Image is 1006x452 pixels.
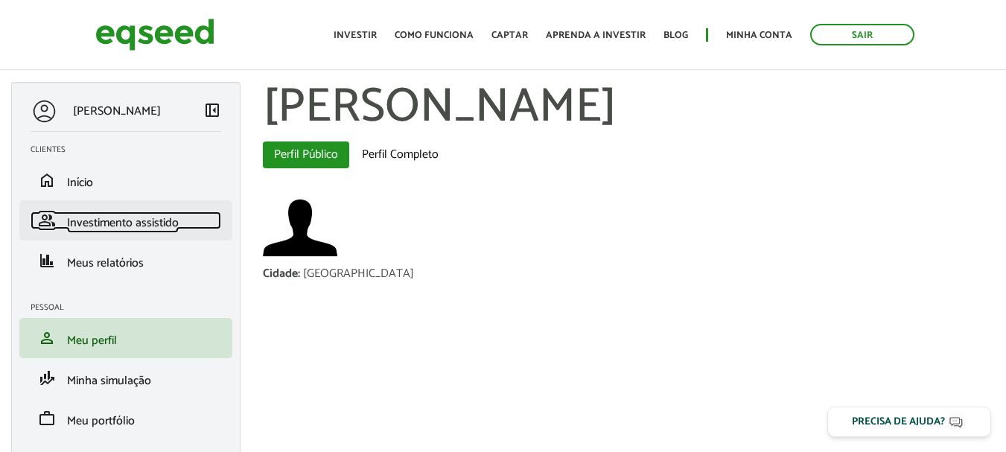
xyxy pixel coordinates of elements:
span: : [298,264,300,284]
span: person [38,329,56,347]
a: personMeu perfil [31,329,221,347]
li: Meu portfólio [19,398,232,439]
span: work [38,410,56,427]
span: Meu portfólio [67,411,135,431]
a: Ver perfil do usuário. [263,191,337,265]
a: homeInício [31,171,221,189]
a: Investir [334,31,377,40]
a: workMeu portfólio [31,410,221,427]
a: Colapsar menu [203,101,221,122]
span: Investimento assistido [67,213,179,233]
span: finance_mode [38,369,56,387]
li: Investimento assistido [19,200,232,241]
p: [PERSON_NAME] [73,104,161,118]
a: financeMeus relatórios [31,252,221,270]
span: finance [38,252,56,270]
div: [GEOGRAPHIC_DATA] [303,268,414,280]
span: Minha simulação [67,371,151,391]
span: home [38,171,56,189]
div: Cidade [263,268,303,280]
h2: Pessoal [31,303,232,312]
span: Início [67,173,93,193]
a: groupInvestimento assistido [31,211,221,229]
a: Aprenda a investir [546,31,646,40]
li: Minha simulação [19,358,232,398]
span: Meus relatórios [67,253,144,273]
a: Perfil Público [263,141,349,168]
li: Meu perfil [19,318,232,358]
h1: [PERSON_NAME] [263,82,995,134]
a: finance_modeMinha simulação [31,369,221,387]
a: Perfil Completo [351,141,450,168]
span: group [38,211,56,229]
a: Blog [663,31,688,40]
a: Como funciona [395,31,474,40]
li: Início [19,160,232,200]
h2: Clientes [31,145,232,154]
span: left_panel_close [203,101,221,119]
li: Meus relatórios [19,241,232,281]
a: Captar [491,31,528,40]
a: Minha conta [726,31,792,40]
img: Foto de fabio cecilio scarparo [263,191,337,265]
a: Sair [810,24,914,45]
img: EqSeed [95,15,214,54]
span: Meu perfil [67,331,117,351]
